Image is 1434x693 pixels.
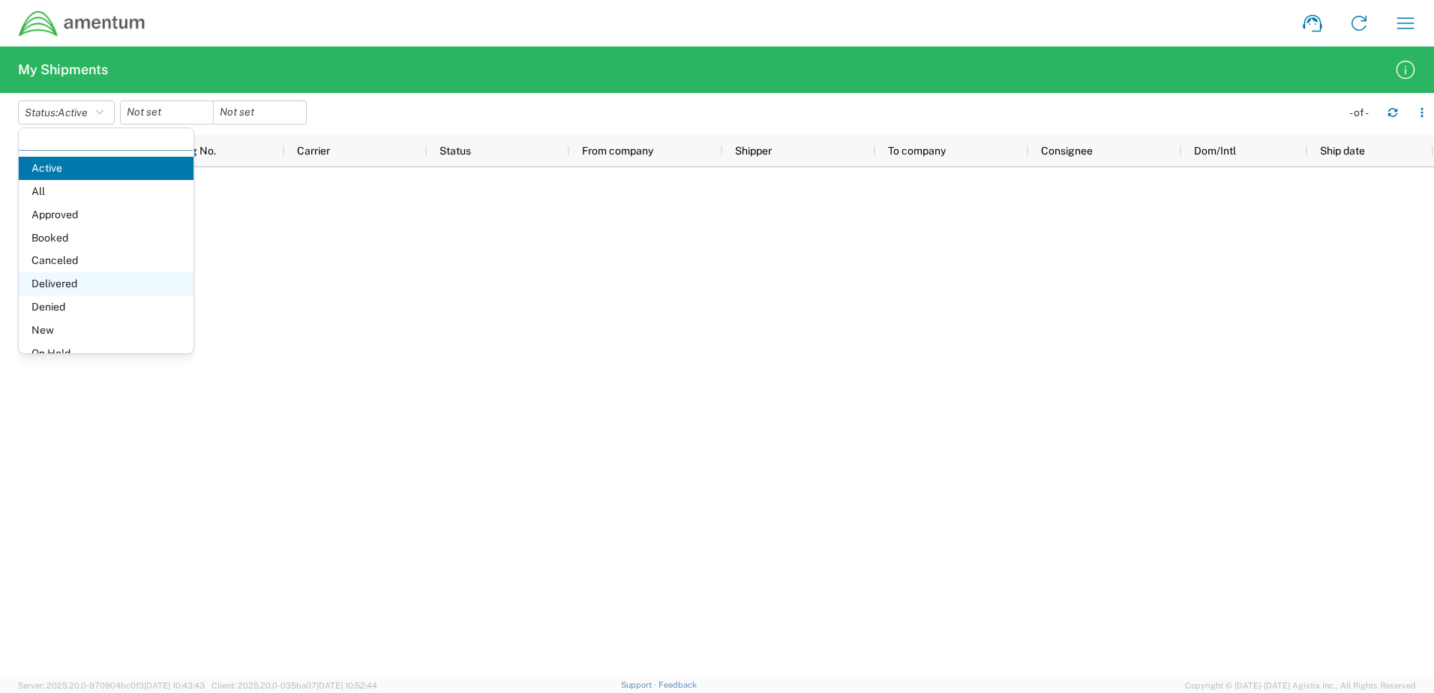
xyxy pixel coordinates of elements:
span: Dom/Intl [1194,145,1236,157]
input: Not set [121,101,213,124]
span: Ship date [1320,145,1365,157]
span: Booked [19,226,193,250]
span: Denied [19,295,193,319]
span: Consignee [1041,145,1093,157]
span: From company [582,145,653,157]
span: [DATE] 10:43:43 [144,681,205,690]
span: To company [888,145,946,157]
h2: My Shipments [18,61,108,79]
span: Active [19,157,193,180]
span: All [19,180,193,203]
a: Feedback [658,680,697,689]
span: Shipper [735,145,772,157]
span: Copyright © [DATE]-[DATE] Agistix Inc., All Rights Reserved [1185,679,1416,692]
span: Carrier [297,145,330,157]
img: dyncorp [18,10,146,37]
a: Support [621,680,658,689]
span: [DATE] 10:52:44 [316,681,377,690]
span: On Hold [19,342,193,365]
input: Not set [214,101,306,124]
span: Server: 2025.20.0-970904bc0f3 [18,681,205,690]
span: Status [439,145,471,157]
button: Status:Active [18,100,115,124]
span: Active [58,106,88,118]
span: Delivered [19,272,193,295]
span: Client: 2025.20.0-035ba07 [211,681,377,690]
div: - of - [1349,106,1375,119]
span: Canceled [19,249,193,272]
span: New [19,319,193,342]
span: Approved [19,203,193,226]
